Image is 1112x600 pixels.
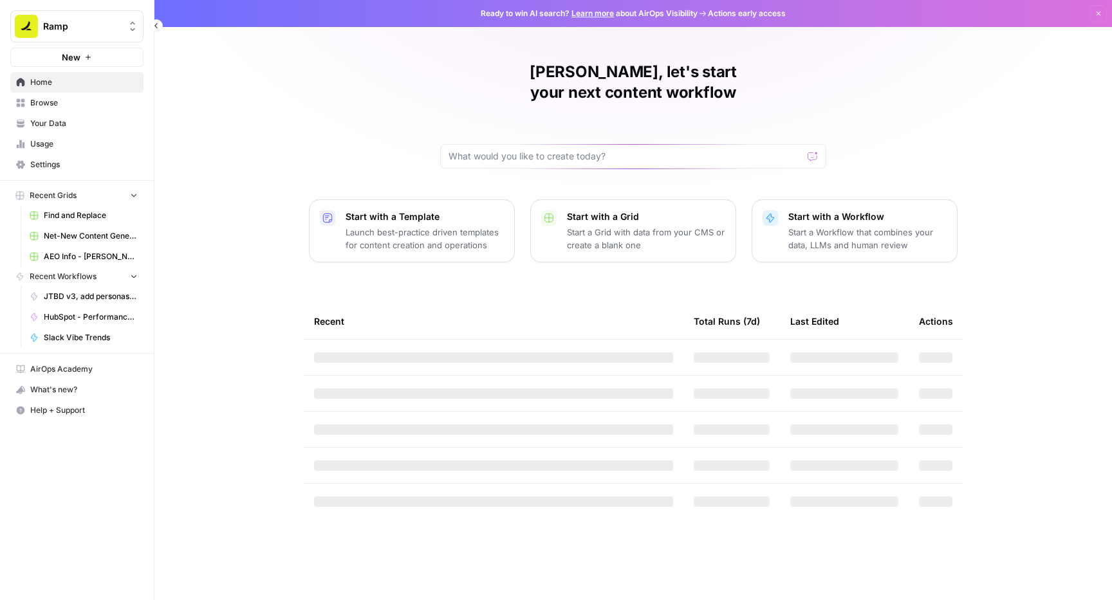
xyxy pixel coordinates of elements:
button: Start with a WorkflowStart a Workflow that combines your data, LLMs and human review [752,199,958,262]
p: Start a Grid with data from your CMS or create a blank one [567,226,725,251]
span: Find and Replace [44,210,138,221]
button: Workspace: Ramp [10,10,144,42]
span: HubSpot - Performance Tiering [44,311,138,323]
span: Help + Support [30,405,138,416]
div: Last Edited [790,304,839,339]
a: Slack Vibe Trends [24,327,144,348]
img: Ramp Logo [15,15,38,38]
a: HubSpot - Performance Tiering [24,307,144,327]
a: AirOps Academy [10,359,144,379]
a: Your Data [10,113,144,134]
span: Settings [30,159,138,170]
span: Recent Grids [30,190,77,201]
a: Find and Replace [24,205,144,226]
span: Slack Vibe Trends [44,332,138,343]
span: Browse [30,97,138,109]
span: AirOps Academy [30,363,138,375]
a: AEO Info - [PERSON_NAME] [24,246,144,267]
button: Recent Workflows [10,267,144,286]
a: Settings [10,154,144,175]
p: Launch best-practice driven templates for content creation and operations [346,226,504,251]
span: Usage [30,138,138,150]
h1: [PERSON_NAME], let's start your next content workflow [440,62,826,103]
p: Start with a Template [346,210,504,223]
a: Home [10,72,144,93]
span: JTBD v3, add personas (wip) [44,291,138,302]
span: Home [30,77,138,88]
input: What would you like to create today? [449,150,802,163]
span: Your Data [30,118,138,129]
div: Total Runs (7d) [694,304,760,339]
a: JTBD v3, add personas (wip) [24,286,144,307]
span: Recent Workflows [30,271,97,282]
p: Start a Workflow that combines your data, LLMs and human review [788,226,947,251]
button: New [10,48,144,67]
span: Ready to win AI search? about AirOps Visibility [481,8,698,19]
a: Browse [10,93,144,113]
p: Start with a Workflow [788,210,947,223]
button: Start with a GridStart a Grid with data from your CMS or create a blank one [530,199,736,262]
button: Help + Support [10,400,144,421]
button: What's new? [10,379,144,400]
div: Recent [314,304,673,339]
a: Usage [10,134,144,154]
span: Actions early access [708,8,786,19]
button: Start with a TemplateLaunch best-practice driven templates for content creation and operations [309,199,515,262]
p: Start with a Grid [567,210,725,223]
a: Net-New Content Generator - Grid Template [24,226,144,246]
span: New [62,51,80,64]
span: Ramp [43,20,121,33]
button: Recent Grids [10,186,144,205]
span: Net-New Content Generator - Grid Template [44,230,138,242]
div: What's new? [11,380,143,399]
a: Learn more [571,8,614,18]
span: AEO Info - [PERSON_NAME] [44,251,138,262]
div: Actions [919,304,953,339]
